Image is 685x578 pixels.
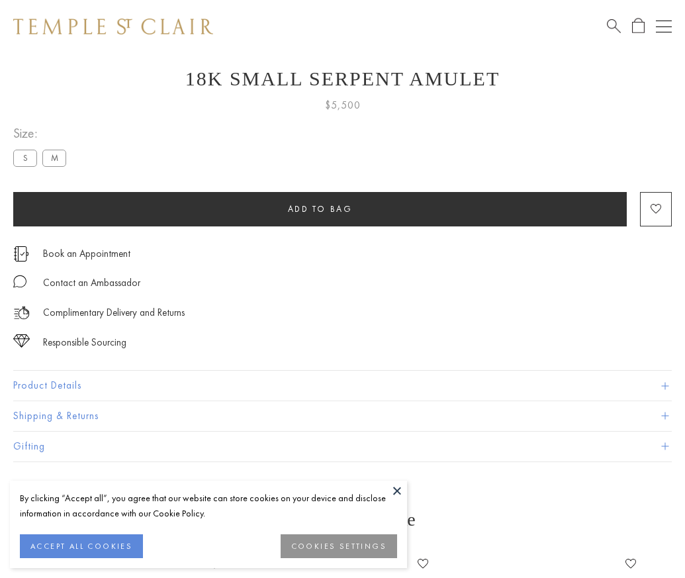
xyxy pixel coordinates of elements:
button: Product Details [13,371,672,401]
label: M [42,150,66,166]
img: Temple St. Clair [13,19,213,34]
img: icon_delivery.svg [13,305,30,321]
h1: 18K Small Serpent Amulet [13,68,672,90]
div: By clicking “Accept all”, you agree that our website can store cookies on your device and disclos... [20,491,397,521]
span: $5,500 [325,97,361,114]
img: MessageIcon-01_2.svg [13,275,26,288]
label: S [13,150,37,166]
div: Contact an Ambassador [43,275,140,291]
span: Add to bag [288,203,353,215]
button: Add to bag [13,192,627,226]
img: icon_sourcing.svg [13,334,30,348]
button: Shipping & Returns [13,401,672,431]
button: ACCEPT ALL COOKIES [20,534,143,558]
button: Gifting [13,432,672,461]
div: Responsible Sourcing [43,334,126,351]
a: Open Shopping Bag [632,18,645,34]
button: COOKIES SETTINGS [281,534,397,558]
span: Size: [13,122,71,144]
img: icon_appointment.svg [13,246,29,262]
a: Search [607,18,621,34]
button: Open navigation [656,19,672,34]
p: Complimentary Delivery and Returns [43,305,185,321]
a: Book an Appointment [43,246,130,261]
